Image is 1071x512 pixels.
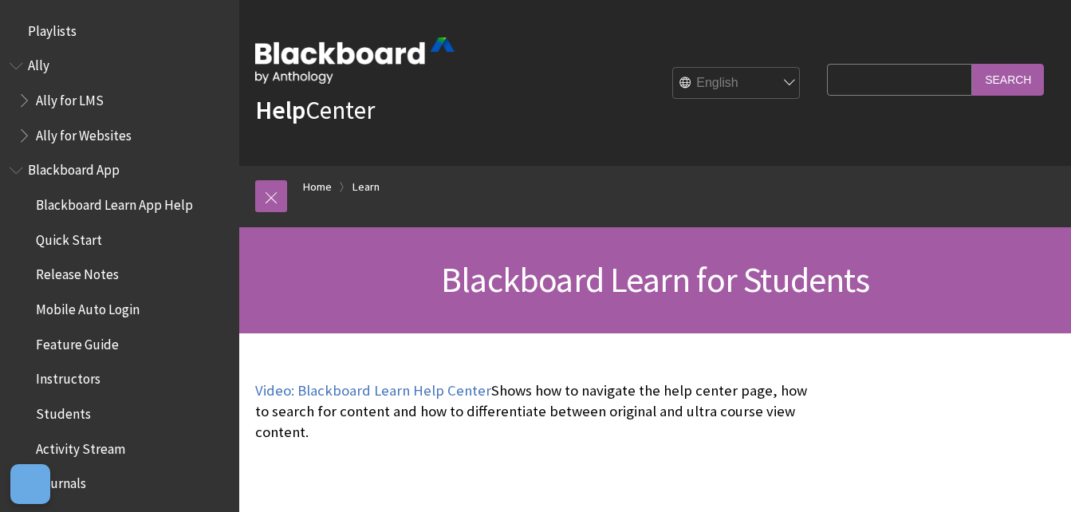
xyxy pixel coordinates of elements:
[36,400,91,422] span: Students
[352,177,380,197] a: Learn
[36,262,119,283] span: Release Notes
[36,296,140,317] span: Mobile Auto Login
[36,435,125,457] span: Activity Stream
[36,226,102,248] span: Quick Start
[255,37,455,84] img: Blackboard by Anthology
[36,122,132,144] span: Ally for Websites
[36,191,193,213] span: Blackboard Learn App Help
[441,258,869,301] span: Blackboard Learn for Students
[255,381,491,400] a: Video: Blackboard Learn Help Center
[303,177,332,197] a: Home
[10,18,230,45] nav: Book outline for Playlists
[36,366,100,388] span: Instructors
[36,471,86,492] span: Journals
[28,18,77,39] span: Playlists
[36,331,119,352] span: Feature Guide
[673,68,801,100] select: Site Language Selector
[28,53,49,74] span: Ally
[255,94,305,126] strong: Help
[28,157,120,179] span: Blackboard App
[255,94,375,126] a: HelpCenter
[255,380,819,443] p: Shows how to navigate the help center page, how to search for content and how to differentiate be...
[10,53,230,149] nav: Book outline for Anthology Ally Help
[36,87,104,108] span: Ally for LMS
[972,64,1044,95] input: Search
[10,464,50,504] button: Open Preferences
